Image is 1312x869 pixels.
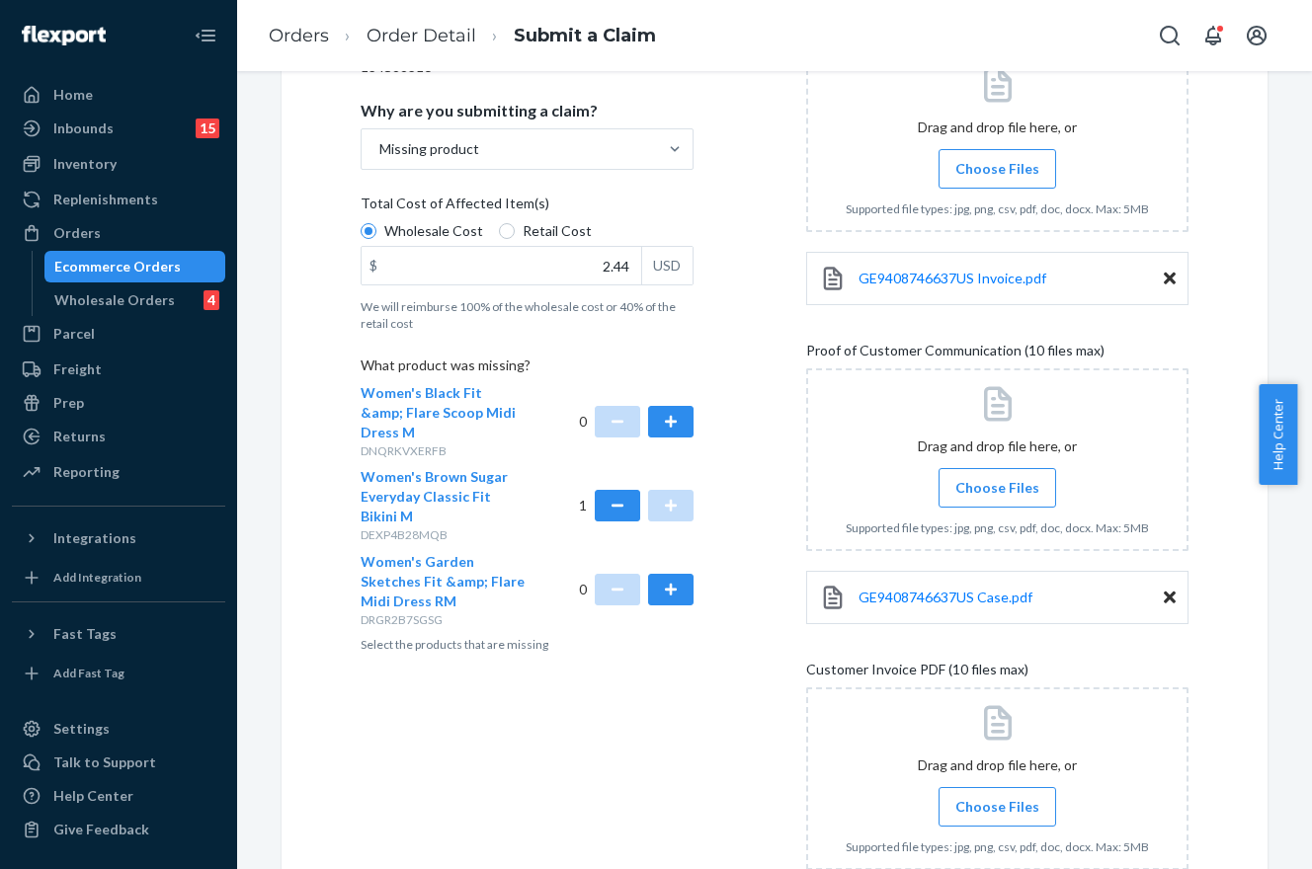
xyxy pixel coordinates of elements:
[44,251,226,282] a: Ecommerce Orders
[12,522,225,554] button: Integrations
[53,393,84,413] div: Prep
[53,752,156,772] div: Talk to Support
[53,190,158,209] div: Replenishments
[12,780,225,812] a: Help Center
[12,184,225,215] a: Replenishments
[361,298,694,332] p: We will reimburse 100% of the wholesale cost or 40% of the retail cost
[1193,16,1233,55] button: Open notifications
[361,194,549,221] span: Total Cost of Affected Item(s)
[523,221,592,241] span: Retail Cost
[12,113,225,144] a: Inbounds15
[12,562,225,593] a: Add Integration
[12,814,225,845] button: Give Feedback
[53,359,102,379] div: Freight
[806,341,1105,368] span: Proof of Customer Communication (10 files max)
[806,660,1028,687] span: Customer Invoice PDF (10 files max)
[859,588,1032,607] a: GE9408746637US Case.pdf
[12,79,225,111] a: Home
[53,462,120,482] div: Reporting
[1150,16,1189,55] button: Open Search Box
[361,101,598,120] p: Why are you submitting a claim?
[269,25,329,46] a: Orders
[367,25,476,46] a: Order Detail
[1259,384,1297,485] button: Help Center
[499,223,515,239] input: Retail Cost
[12,421,225,452] a: Returns
[53,569,141,586] div: Add Integration
[53,118,114,138] div: Inbounds
[53,665,124,681] div: Add Fast Tag
[12,354,225,385] a: Freight
[53,820,149,839] div: Give Feedback
[22,26,106,45] img: Flexport logo
[54,290,175,310] div: Wholesale Orders
[384,221,483,241] span: Wholesale Cost
[196,118,219,138] div: 15
[12,713,225,745] a: Settings
[361,636,694,653] p: Select the products that are missing
[53,223,101,243] div: Orders
[955,797,1039,817] span: Choose Files
[12,456,225,488] a: Reporting
[12,148,225,180] a: Inventory
[641,247,693,284] div: USD
[362,247,385,284] div: $
[514,25,656,46] a: Submit a Claim
[253,7,672,65] ol: breadcrumbs
[204,290,219,310] div: 4
[361,526,528,543] p: DEXP4B28MQB
[53,85,93,105] div: Home
[12,318,225,350] a: Parcel
[53,154,117,174] div: Inventory
[12,217,225,249] a: Orders
[379,139,479,159] div: Missing product
[361,442,528,459] p: DNQRKVXERFB
[362,247,641,284] input: $USD
[361,223,376,239] input: Wholesale Cost
[12,658,225,689] a: Add Fast Tag
[53,427,106,446] div: Returns
[955,159,1039,179] span: Choose Files
[361,611,528,628] p: DRGR2B7SGSG
[361,384,516,440] span: Women's Black Fit &amp; Flare Scoop Midi Dress M
[579,383,695,459] div: 0
[12,747,225,778] a: Talk to Support
[53,528,136,548] div: Integrations
[12,618,225,650] button: Fast Tags
[361,355,694,383] p: What product was missing?
[12,387,225,419] a: Prep
[53,786,133,806] div: Help Center
[53,324,95,344] div: Parcel
[361,468,508,524] span: Women's Brown Sugar Everyday Classic Fit Bikini M
[361,553,525,609] span: Women's Garden Sketches Fit &amp; Flare Midi Dress RM
[1237,16,1276,55] button: Open account menu
[859,270,1046,286] span: GE9408746637US Invoice.pdf
[54,257,181,276] div: Ecommerce Orders
[579,552,695,628] div: 0
[53,719,110,739] div: Settings
[859,269,1046,288] a: GE9408746637US Invoice.pdf
[859,589,1032,605] span: GE9408746637US Case.pdf
[53,624,117,644] div: Fast Tags
[186,16,225,55] button: Close Navigation
[44,284,226,316] a: Wholesale Orders4
[955,478,1039,498] span: Choose Files
[579,467,695,543] div: 1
